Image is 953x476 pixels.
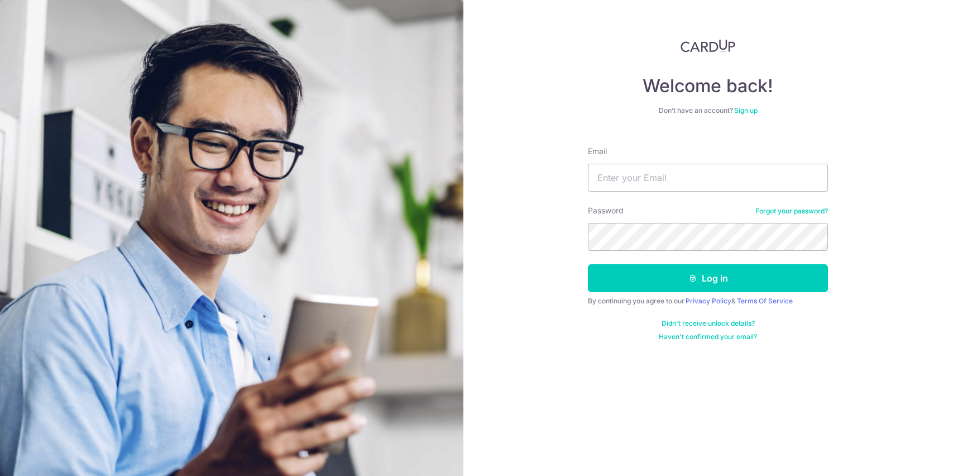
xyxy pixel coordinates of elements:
a: Sign up [734,106,758,115]
a: Didn't receive unlock details? [662,319,755,328]
a: Privacy Policy [686,297,731,305]
a: Haven't confirmed your email? [659,332,757,341]
div: Don’t have an account? [588,106,828,115]
button: Log in [588,264,828,292]
input: Enter your Email [588,164,828,192]
h4: Welcome back! [588,75,828,97]
a: Forgot your password? [755,207,828,216]
a: Terms Of Service [737,297,793,305]
div: By continuing you agree to our & [588,297,828,306]
img: CardUp Logo [681,39,735,53]
label: Email [588,146,607,157]
label: Password [588,205,624,216]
